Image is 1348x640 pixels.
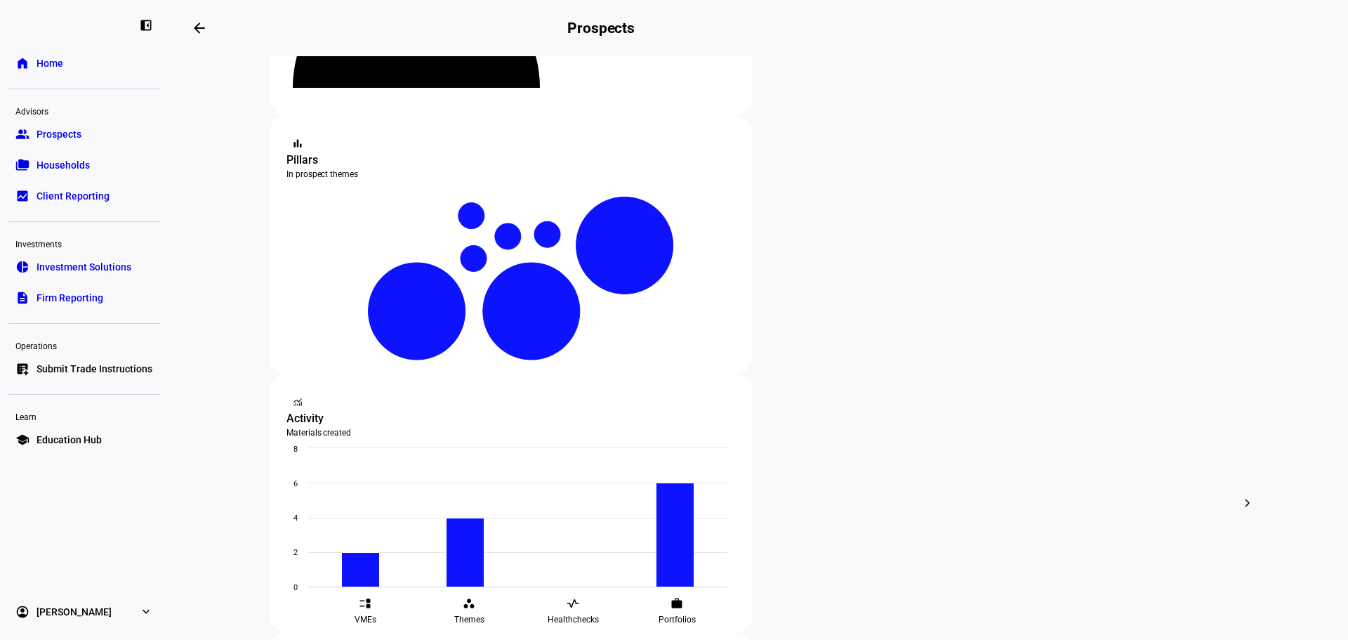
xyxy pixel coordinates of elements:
eth-mat-symbol: pie_chart [15,260,29,274]
div: Learn [8,406,160,426]
eth-mat-symbol: expand_more [139,605,153,619]
eth-mat-symbol: event_list [359,597,371,610]
span: Submit Trade Instructions [37,362,152,376]
span: Healthchecks [548,614,599,625]
div: Activity [286,410,736,427]
a: homeHome [8,49,160,77]
eth-mat-symbol: list_alt_add [15,362,29,376]
a: descriptionFirm Reporting [8,284,160,312]
div: Investments [8,233,160,253]
div: Materials created [286,427,736,438]
eth-mat-symbol: home [15,56,29,70]
span: Home [37,56,63,70]
span: [PERSON_NAME] [37,605,112,619]
eth-mat-symbol: account_circle [15,605,29,619]
eth-mat-symbol: vital_signs [567,597,579,610]
span: Portfolios [659,614,696,625]
text: 0 [293,583,298,592]
span: Prospects [37,127,81,141]
eth-mat-symbol: bid_landscape [15,189,29,203]
span: Investment Solutions [37,260,131,274]
mat-icon: monitoring [291,395,305,409]
span: Themes [454,614,484,625]
span: Education Hub [37,433,102,447]
div: In prospect themes [286,169,736,180]
mat-icon: chevron_right [1239,495,1256,511]
a: pie_chartInvestment Solutions [8,253,160,281]
eth-mat-symbol: workspaces [463,597,475,610]
eth-mat-symbol: school [15,433,29,447]
eth-mat-symbol: left_panel_close [139,18,153,32]
span: Households [37,158,90,172]
eth-mat-symbol: folder_copy [15,158,29,172]
div: Operations [8,335,160,355]
span: VMEs [355,614,376,625]
text: 2 [293,548,298,557]
a: groupProspects [8,120,160,148]
text: 8 [293,445,298,454]
a: folder_copyHouseholds [8,151,160,179]
eth-mat-symbol: description [15,291,29,305]
h2: Prospects [567,20,635,37]
span: Firm Reporting [37,291,103,305]
mat-icon: arrow_backwards [191,20,208,37]
a: bid_landscapeClient Reporting [8,182,160,210]
eth-mat-symbol: work [670,597,683,610]
span: Client Reporting [37,189,110,203]
text: 6 [293,479,298,488]
mat-icon: bar_chart [291,136,305,150]
eth-mat-symbol: group [15,127,29,141]
div: Advisors [8,100,160,120]
text: 4 [293,514,298,523]
div: Pillars [286,152,736,169]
